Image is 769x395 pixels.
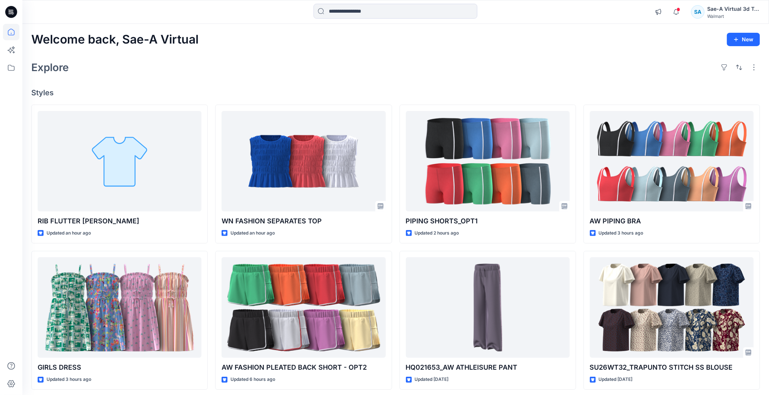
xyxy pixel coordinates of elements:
[406,257,570,358] a: HQ021653_AW ATHLEISURE PANT
[38,257,201,358] a: GIRLS DRESS
[222,257,385,358] a: AW FASHION PLEATED BACK SHORT - OPT2
[727,33,760,46] button: New
[406,111,570,212] a: PIPING SHORTS_OPT1
[406,362,570,373] p: HQ021653_AW ATHLEISURE PANT
[406,216,570,226] p: PIPING SHORTS_OPT1
[31,88,760,97] h4: Styles
[38,216,201,226] p: RIB FLUTTER [PERSON_NAME]
[415,376,449,383] p: Updated [DATE]
[708,13,760,19] div: Walmart
[590,111,754,212] a: AW PIPING BRA
[590,257,754,358] a: SU26WT32_TRAPUNTO STITCH SS BLOUSE
[599,376,633,383] p: Updated [DATE]
[599,229,644,237] p: Updated 3 hours ago
[31,33,198,47] h2: Welcome back, Sae-A Virtual
[38,111,201,212] a: RIB FLUTTER HENLEY
[231,229,275,237] p: Updated an hour ago
[38,362,201,373] p: GIRLS DRESS
[590,216,754,226] p: AW PIPING BRA
[222,216,385,226] p: WN FASHION SEPARATES TOP
[47,376,91,383] p: Updated 3 hours ago
[415,229,459,237] p: Updated 2 hours ago
[691,5,705,19] div: SA
[47,229,91,237] p: Updated an hour ago
[222,111,385,212] a: WN FASHION SEPARATES TOP
[222,362,385,373] p: AW FASHION PLEATED BACK SHORT - OPT2
[590,362,754,373] p: SU26WT32_TRAPUNTO STITCH SS BLOUSE
[31,61,69,73] h2: Explore
[708,4,760,13] div: Sae-A Virtual 3d Team
[231,376,275,383] p: Updated 6 hours ago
